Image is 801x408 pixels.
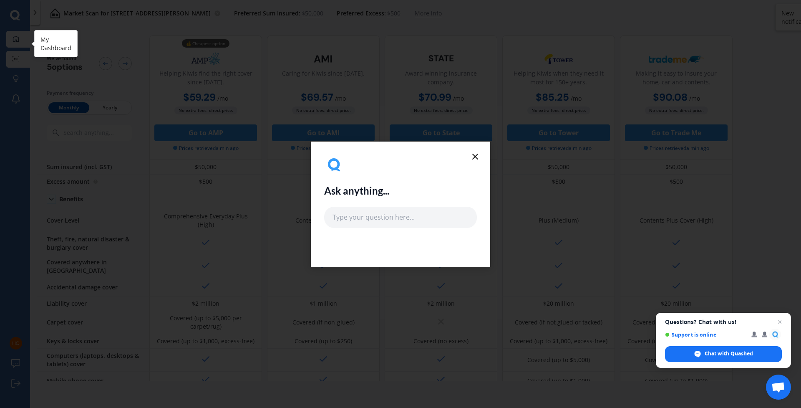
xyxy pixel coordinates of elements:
div: Open chat [766,375,791,400]
span: Questions? Chat with us! [665,319,782,325]
h2: Ask anything... [324,185,389,197]
div: Chat with Quashed [665,346,782,362]
input: Type your question here... [324,207,477,228]
span: Close chat [775,317,785,327]
span: Chat with Quashed [705,350,753,357]
span: Support is online [665,332,746,338]
div: My Dashboard [40,35,71,52]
